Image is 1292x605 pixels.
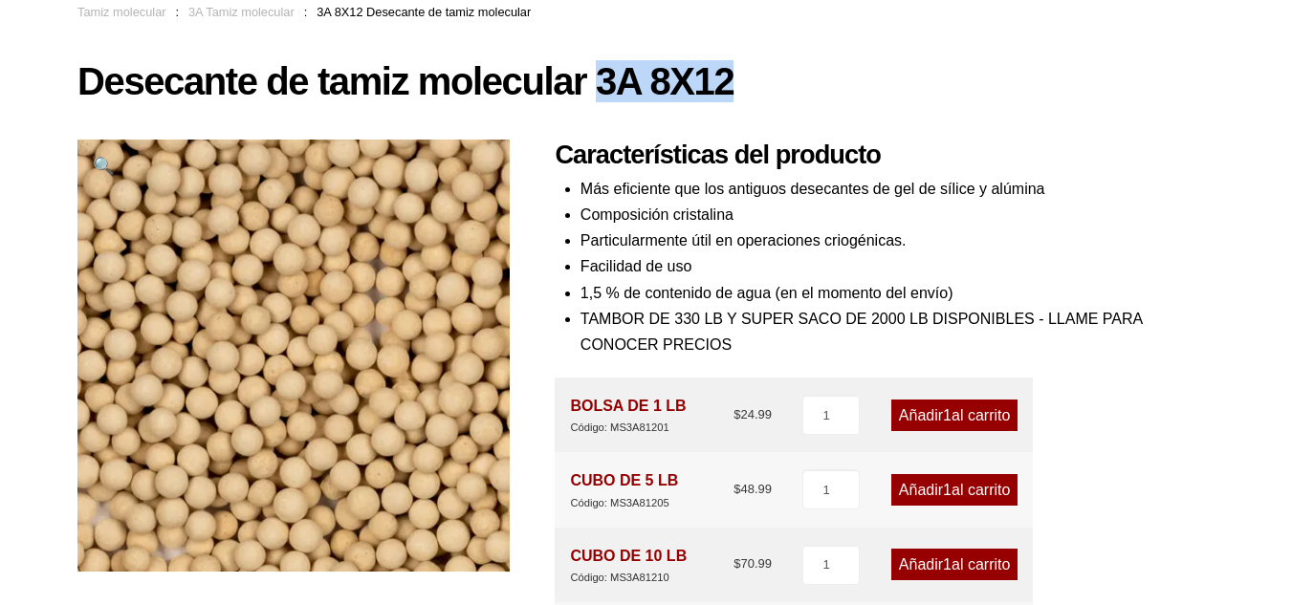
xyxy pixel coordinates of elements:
font: CUBO DE 5 LB [570,472,678,488]
font: Código: MS3A81210 [570,572,668,583]
font: Añadir [899,556,943,573]
font: : [304,5,308,19]
font: 1 [943,556,952,573]
a: Ver galería de imágenes en pantalla completa [77,140,130,192]
font: BOLSA DE 1 LB [570,398,686,414]
font: $ [734,556,740,571]
font: Características del producto [555,140,881,169]
font: 70.99 [741,556,772,571]
font: Composición cristalina [580,206,734,223]
font: 1 [943,482,952,498]
font: 24.99 [741,407,772,421]
font: 3A 8X12 Desecante de tamiz molecular [317,5,531,19]
font: Añadir [899,482,943,498]
a: Tamiz molecular [77,5,165,19]
font: Añadir [899,407,943,423]
font: : [175,5,179,19]
a: Añadir1al carrito [891,549,1018,580]
font: TAMBOR DE 330 LB Y SUPER SACO DE 2000 LB DISPONIBLES - LLAME PARA CONOCER PRECIOS [580,311,1143,353]
font: 1 [943,407,952,423]
font: al carrito [952,556,1010,573]
a: Añadir1al carrito [891,400,1018,431]
font: Particularmente útil en operaciones criogénicas. [580,232,907,248]
font: $ [734,482,740,496]
font: Más eficiente que los antiguos desecantes de gel de sílice y alúmina [580,181,1045,197]
font: al carrito [952,407,1010,423]
font: CUBO DE 10 LB [570,548,687,564]
a: 3A Tamiz molecular [188,5,295,19]
font: 48.99 [741,482,772,496]
font: al carrito [952,482,1010,498]
font: Código: MS3A81201 [570,421,668,433]
font: Código: MS3A81205 [570,497,668,508]
a: Añadir1al carrito [891,474,1018,506]
font: 1,5 % de contenido de agua (en el momento del envío) [580,285,953,301]
font: Desecante de tamiz molecular 3A 8X12 [77,60,734,102]
font: $ [734,407,740,421]
font: 🔍 [93,156,115,176]
font: Facilidad de uso [580,258,692,274]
